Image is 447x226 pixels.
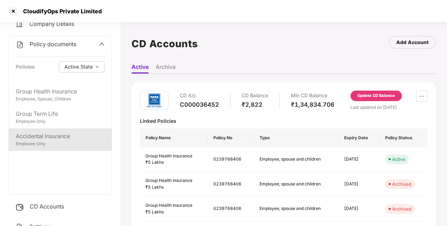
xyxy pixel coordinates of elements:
div: Add Account [396,38,428,46]
li: Active [132,63,149,73]
td: 0239768406 [208,172,254,197]
div: Archived [392,205,411,212]
div: Last updated on [DATE] [350,104,427,111]
td: [DATE] [339,147,379,172]
button: ellipsis [416,91,427,102]
th: Policy Status [379,128,427,147]
img: svg+xml;base64,PHN2ZyB4bWxucz0iaHR0cDovL3d3dy53My5vcmcvMjAwMC9zdmciIHdpZHRoPSIyNCIgaGVpZ2h0PSIyNC... [15,20,24,28]
div: Group Health Insurance [146,202,202,209]
div: Employee Only [16,118,105,125]
span: Company Details [29,20,74,27]
div: Group Term Life [16,110,105,118]
span: up [99,41,105,47]
span: ₹5 Lakhs [146,160,164,165]
div: Employee, spouse and children [260,181,333,188]
img: svg+xml;base64,PHN2ZyB3aWR0aD0iMjUiIGhlaWdodD0iMjQiIHZpZXdCb3g9IjAgMCAyNSAyNCIgZmlsbD0ibm9uZSIgeG... [15,203,24,211]
div: CD A/c [180,91,219,101]
img: tatag.png [144,90,165,111]
div: Update CD Balance [357,93,395,99]
div: Linked Policies [140,118,427,124]
th: Policy Name [140,128,208,147]
div: CloudifyOps Private Limited [19,8,102,15]
th: Expiry Date [339,128,379,147]
div: Group Health Insurance [16,87,105,96]
li: Archive [156,63,176,73]
span: Active State [64,63,93,71]
div: C000036452 [180,101,219,108]
td: 0239768406 [208,147,254,172]
div: Employee, spouse and children [260,205,333,212]
div: Employee Only [16,141,105,147]
div: Employee, Spouse, Children [16,96,105,103]
th: Policy No [208,128,254,147]
div: ₹2,822 [242,101,268,108]
td: [DATE] [339,172,379,197]
div: Group Health Insurance [146,153,202,160]
span: ellipsis [417,93,427,99]
span: ₹5 Lakhs [146,209,164,214]
h1: CD Accounts [132,36,198,51]
div: ₹1,34,834.706 [291,101,334,108]
div: Accidental Insurance [16,132,105,141]
div: CD Balance [242,91,268,101]
td: [DATE] [339,197,379,221]
div: Archived [392,181,411,188]
div: Active [392,156,405,163]
span: ₹5 Lakhs [146,184,164,190]
div: Employee, spouse and children [260,156,333,163]
div: Policies [16,63,35,71]
span: Policy documents [30,41,76,48]
button: Active Statedown [59,61,105,72]
td: 0239768406 [208,197,254,221]
span: down [95,65,99,69]
div: Min CD Balance [291,91,334,101]
img: svg+xml;base64,PHN2ZyB4bWxucz0iaHR0cDovL3d3dy53My5vcmcvMjAwMC9zdmciIHdpZHRoPSIyNCIgaGVpZ2h0PSIyNC... [16,41,24,49]
span: CD Accounts [30,203,64,210]
div: Group Health Insurance [146,177,202,184]
th: Type [254,128,339,147]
